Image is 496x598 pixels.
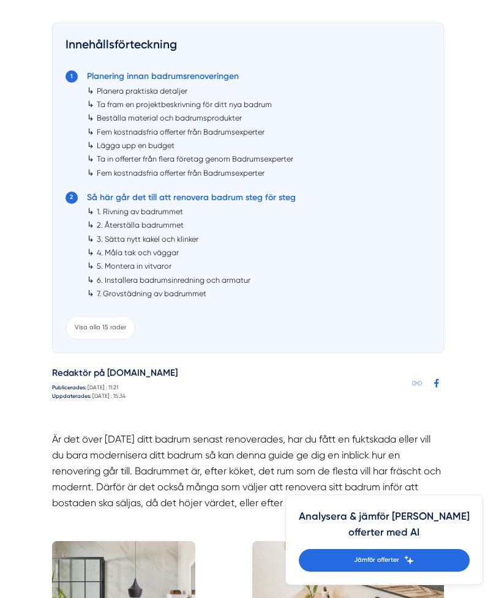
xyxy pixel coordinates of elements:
a: Planering innan badrumsrenoveringen [87,71,239,81]
span: Jämför offerter [354,555,399,566]
a: Fem kostnadsfria offerter från Badrumsexperter [97,168,265,178]
a: Ta fram en projektbeskrivning för ditt nya badrum [97,100,272,109]
span: ↳ [87,261,94,271]
a: 7. Grovstädning av badrummet [97,289,206,298]
a: 1. Rivning av badrummet [97,207,183,216]
span: ↳ [87,206,94,216]
span: ↳ [87,99,94,109]
a: Kopiera länk [409,375,424,391]
span: ↳ [87,140,94,150]
div: Visa alla 15 rader [66,316,135,340]
p: Är det över [DATE] ditt badrum senast renoverades, har du fått en fuktskada eller vill du bara mo... [52,432,445,512]
a: Beställa material och badrumsprodukter [97,113,242,122]
h4: Analysera & jämför [PERSON_NAME] offerter med AI [299,508,470,549]
strong: Publicerades: [52,384,86,391]
time: [DATE] : 15:34 [92,393,126,399]
svg: Facebook [432,378,442,388]
span: ↳ [87,127,94,136]
a: Planera praktiska detaljer [97,86,187,95]
a: 5. Montera in vitvaror [97,261,171,271]
a: 4. Måla tak och väggar [97,248,179,257]
span: ↳ [87,220,94,230]
a: 2. Återställa badrummet [97,220,184,230]
a: Lägga upp en budget [97,141,175,150]
span: ↳ [87,168,94,178]
strong: Uppdaterades: [52,393,91,399]
span: ↳ [87,275,94,285]
span: ↳ [87,234,94,244]
span: ↳ [87,86,94,95]
a: 6. Installera badrumsinredning och armatur [97,275,250,285]
h5: Redaktör på [DOMAIN_NAME] [52,366,178,383]
span: ↳ [87,113,94,122]
h3: Innehållsförteckning [66,36,430,58]
a: Så här går det till att renovera badrum steg för steg [87,192,296,203]
a: Fem kostnadsfria offerter från Badrumsexperter [97,127,265,136]
a: Jämför offerter [299,549,470,572]
a: 3. Sätta nytt kakel och klinker [97,234,198,244]
span: ↳ [87,288,94,298]
a: Dela på Facebook [429,375,444,391]
span: ↳ [87,247,94,257]
time: [DATE] : 11:21 [88,384,118,391]
a: Ta in offerter från flera företag genom Badrumsexperter [97,154,293,163]
span: ↳ [87,154,94,163]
